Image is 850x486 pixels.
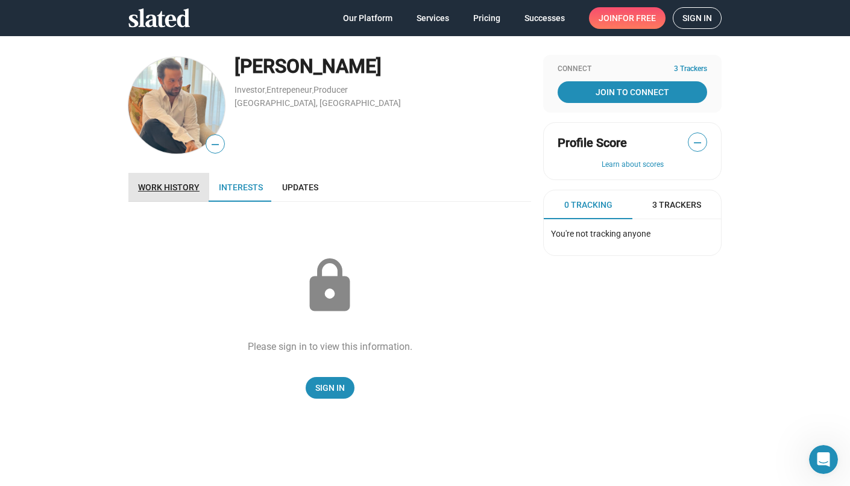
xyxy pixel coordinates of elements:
[682,8,712,28] span: Sign in
[235,85,265,95] a: Investor
[618,7,656,29] span: for free
[235,98,401,108] a: [GEOGRAPHIC_DATA], [GEOGRAPHIC_DATA]
[235,54,531,79] div: [PERSON_NAME]
[564,199,612,211] span: 0 Tracking
[248,340,412,353] div: Please sign in to view this information.
[312,87,313,94] span: ,
[138,182,200,192] span: Work history
[333,7,402,29] a: Our Platform
[673,7,722,29] a: Sign in
[558,135,627,151] span: Profile Score
[524,7,565,29] span: Successes
[652,199,701,211] span: 3 Trackers
[515,7,575,29] a: Successes
[599,7,656,29] span: Join
[589,7,666,29] a: Joinfor free
[809,445,838,474] iframe: Intercom live chat
[128,173,209,202] a: Work history
[688,135,707,151] span: —
[128,57,225,154] img: Joey Suquet
[206,137,224,152] span: —
[266,85,312,95] a: Entrepeneur
[272,173,328,202] a: Updates
[343,7,392,29] span: Our Platform
[306,377,354,399] a: Sign In
[407,7,459,29] a: Services
[282,182,318,192] span: Updates
[464,7,510,29] a: Pricing
[313,85,348,95] a: Producer
[674,64,707,74] span: 3 Trackers
[558,64,707,74] div: Connect
[315,377,345,399] span: Sign In
[473,7,500,29] span: Pricing
[417,7,449,29] span: Services
[551,229,650,238] span: You're not tracking anyone
[209,173,272,202] a: Interests
[558,160,707,170] button: Learn about scores
[219,182,263,192] span: Interests
[558,81,707,103] a: Join To Connect
[265,87,266,94] span: ,
[300,256,360,316] mat-icon: lock
[560,81,705,103] span: Join To Connect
